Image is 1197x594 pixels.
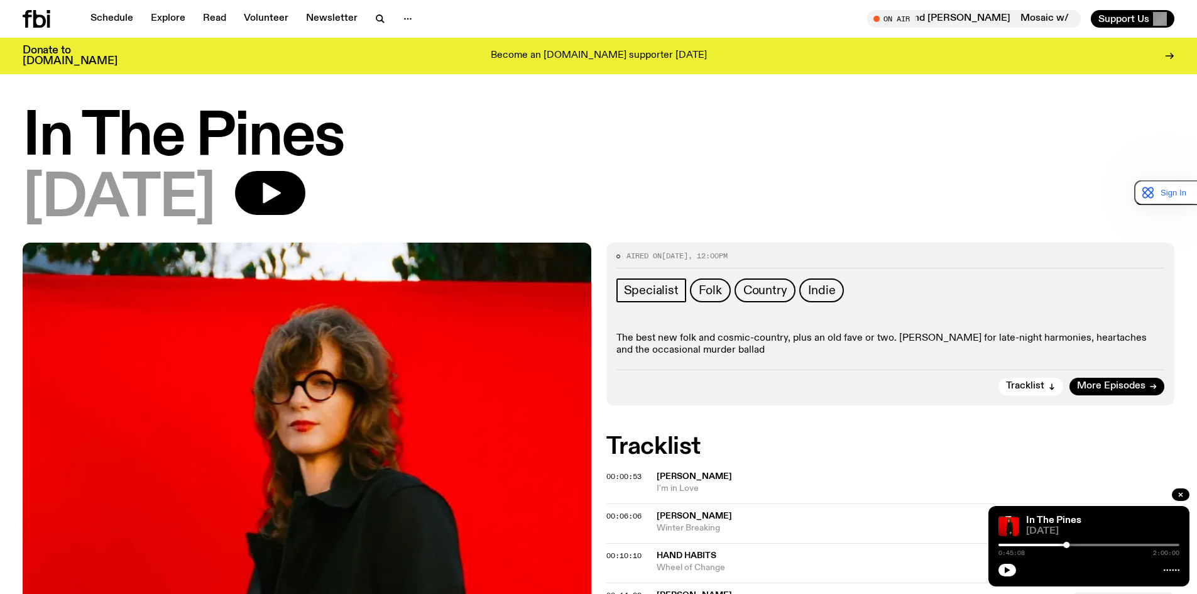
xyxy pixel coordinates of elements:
span: [DATE] [1026,527,1179,536]
span: [PERSON_NAME] [657,512,732,520]
a: Indie [799,278,844,302]
span: 0:45:08 [998,550,1025,556]
a: Country [735,278,796,302]
span: More Episodes [1077,382,1145,391]
span: Winter Breaking [657,522,1175,534]
button: Support Us [1091,10,1174,28]
span: [DATE] [23,171,215,228]
span: Tracklist [1006,382,1044,391]
a: Schedule [83,10,141,28]
span: Folk [699,283,722,297]
button: On AirMosaic w/ [PERSON_NAME] and [PERSON_NAME]Mosaic w/ [PERSON_NAME] and [PERSON_NAME] [867,10,1081,28]
span: 00:00:53 [606,471,642,481]
span: Hand Habits [657,551,716,560]
button: 00:00:53 [606,473,642,480]
a: Specialist [616,278,686,302]
span: 00:10:10 [606,551,642,561]
span: [DATE] [662,251,688,261]
span: Support Us [1098,13,1149,25]
span: , 12:00pm [688,251,728,261]
button: Tracklist [998,378,1063,395]
a: Volunteer [236,10,296,28]
p: The best new folk and cosmic-country, plus an old fave or two. [PERSON_NAME] for late-night harmo... [616,333,1165,356]
span: 2:00:00 [1153,550,1179,556]
a: Folk [690,278,731,302]
p: Become an [DOMAIN_NAME] supporter [DATE] [491,50,707,62]
h1: In The Pines [23,109,1174,166]
span: Specialist [624,283,679,297]
span: I'm in Love [657,483,1175,495]
span: 00:06:06 [606,511,642,521]
a: Newsletter [298,10,365,28]
span: [PERSON_NAME] [657,472,732,481]
a: Read [195,10,234,28]
a: Explore [143,10,193,28]
button: 00:06:06 [606,513,642,520]
span: Wheel of Change [657,562,1175,574]
button: 00:10:10 [606,553,642,559]
a: In The Pines [1026,515,1081,525]
a: More Episodes [1069,378,1164,395]
span: Indie [808,283,835,297]
h3: Donate to [DOMAIN_NAME] [23,45,118,67]
span: Aired on [626,251,662,261]
span: Country [743,283,787,297]
h2: Tracklist [606,436,1175,458]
